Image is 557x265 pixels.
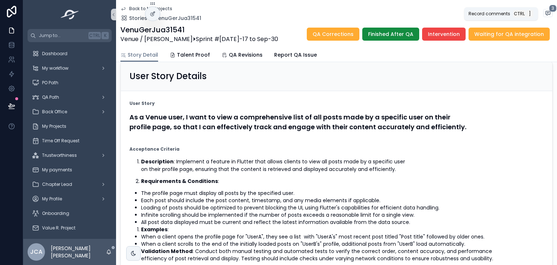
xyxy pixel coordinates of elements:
span: JCA [30,248,42,256]
span: Chapter Lead [42,182,72,187]
span: My Projects [42,123,66,129]
span: 3 [549,5,557,12]
button: 3 [543,9,553,19]
a: QA Revisions [222,48,263,63]
span: QA Revisions [229,51,263,58]
span: Report QA Issue [274,51,317,58]
button: Finished After QA [362,28,419,41]
div: scrollable content [23,42,116,239]
a: Trustworthiness [28,149,112,162]
span: Waiting for QA integration [474,30,544,38]
strong: User Story [129,101,155,106]
span: Onboarding [42,211,69,216]
span: K [102,33,108,38]
span: QA Path [42,94,59,100]
p: : [141,178,544,185]
strong: Examples [141,226,168,233]
li: : [141,226,544,233]
a: PO Path [28,76,112,89]
a: Dashboard [28,47,112,60]
a: Chapter Lead [28,178,112,191]
span: Stories [129,15,147,22]
button: Intervention [422,28,466,41]
a: Time Off Request [28,134,112,147]
li: Loading of posts should be optimized to prevent blocking the UI, using Flutter's capabilities for... [141,204,544,211]
span: Value R. Project [42,225,75,231]
strong: Requirements & Conditions [141,178,218,185]
a: Stories [120,15,147,22]
li: All post data displayed must be current and reflect the latest information available from the dat... [141,219,544,226]
span: Story Detail [128,51,158,58]
span: My Profile [42,196,62,202]
a: My Projects [28,120,112,133]
h4: As a Venue user, I want to view a comprehensive list of all posts made by a specific user on thei... [129,112,544,132]
a: Talent Proof [170,48,210,63]
strong: Acceptance Criteria [129,146,180,152]
li: Infinite scrolling should be implemented if the number of posts exceeds a reasonable limit for a ... [141,211,544,219]
span: Ctrl [88,32,101,39]
h2: User Story Details [129,70,207,82]
span: ] [527,11,533,17]
span: Talent Proof [177,51,210,58]
p: : Implement a feature in Flutter that allows clients to view all posts made by a specific user on... [141,158,544,173]
button: Waiting for QA integration [469,28,550,41]
span: Trustworthiness [42,152,77,158]
span: Intervention [428,30,460,38]
li: When a client scrolls to the end of the initially loaded posts on "UserB's" profile, additional p... [141,240,544,248]
span: Ctrl [513,10,525,17]
a: Story Detail [120,48,158,62]
li: Each post should include the post content, timestamp, and any media elements if applicable. [141,197,544,204]
span: Finished After QA [368,30,413,38]
span: Venue / [PERSON_NAME] Sprint #[DATE]-17 to Sep-30 [120,35,278,44]
a: My payments [28,163,112,176]
p: [PERSON_NAME] [PERSON_NAME] [51,245,106,259]
span: My payments [42,167,72,173]
li: The profile page must display all posts by the specified user. [141,189,544,197]
img: App logo [58,9,81,20]
a: Value R. Project [28,221,112,235]
span: Time Off Request [42,138,79,144]
a: My workflow [28,62,112,75]
span: Back Office [42,109,67,115]
button: QA Corrections [307,28,359,41]
span: Dashboard [42,51,67,57]
span: PO Path [42,80,58,86]
span: My workflow [42,65,69,71]
span: Record comments [469,11,510,17]
a: Onboarding [28,207,112,220]
li: When a client opens the profile page for "UserA", they see a list with "UserA's" most recent post... [141,233,544,240]
strong: > [193,35,196,43]
a: Back Office [28,105,112,118]
span: Jump to... [39,33,86,38]
a: VenuGerJua31541 [154,15,201,22]
a: Back to My Projects [120,6,172,12]
a: Report QA Issue [274,48,317,63]
strong: Description [141,158,174,165]
span: QA Corrections [313,30,354,38]
span: Back to My Projects [129,6,172,12]
h1: VenuGerJua31541 [120,25,278,35]
strong: Validation Method [141,248,193,255]
a: QA Path [28,91,112,104]
li: : Conduct both manual testing and automated tests to verify the correct order, content accuracy, ... [141,248,544,262]
button: Jump to...CtrlK [28,29,112,42]
a: My Profile [28,192,112,205]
